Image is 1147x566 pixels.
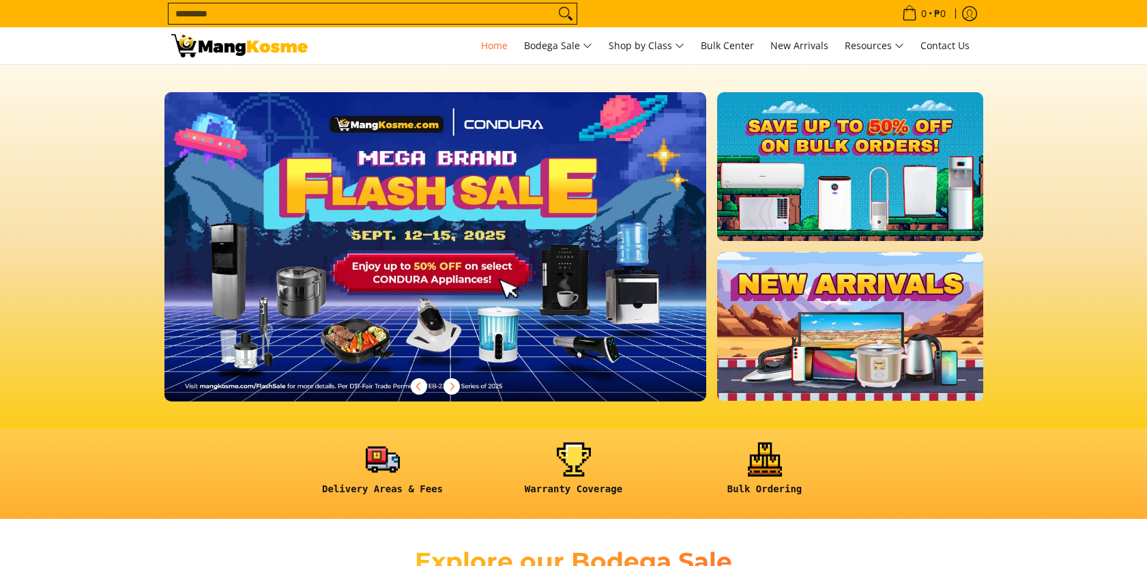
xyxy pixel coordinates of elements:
span: • [898,6,950,21]
span: Home [481,39,508,52]
a: <h6><strong>Warranty Coverage</strong></h6> [485,442,663,506]
nav: Main Menu [321,27,976,64]
span: 0 [919,9,929,18]
a: <h6><strong>Bulk Ordering</strong></h6> [676,442,854,506]
a: Contact Us [914,27,976,64]
a: <h6><strong>Delivery Areas & Fees</strong></h6> [294,442,471,506]
img: Desktop homepage 29339654 2507 42fb b9ff a0650d39e9ed [164,92,707,401]
a: New Arrivals [764,27,835,64]
a: Shop by Class [602,27,691,64]
span: Contact Us [920,39,970,52]
a: Resources [838,27,911,64]
span: Resources [845,38,904,55]
button: Next [437,371,467,401]
a: Bulk Center [694,27,761,64]
span: Bodega Sale [524,38,592,55]
a: Home [474,27,514,64]
button: Previous [404,371,434,401]
span: Shop by Class [609,38,684,55]
a: Bodega Sale [517,27,599,64]
button: Search [555,3,577,24]
span: New Arrivals [770,39,828,52]
img: Mang Kosme: Your Home Appliances Warehouse Sale Partner! [171,34,308,57]
span: ₱0 [932,9,948,18]
span: Bulk Center [701,39,754,52]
